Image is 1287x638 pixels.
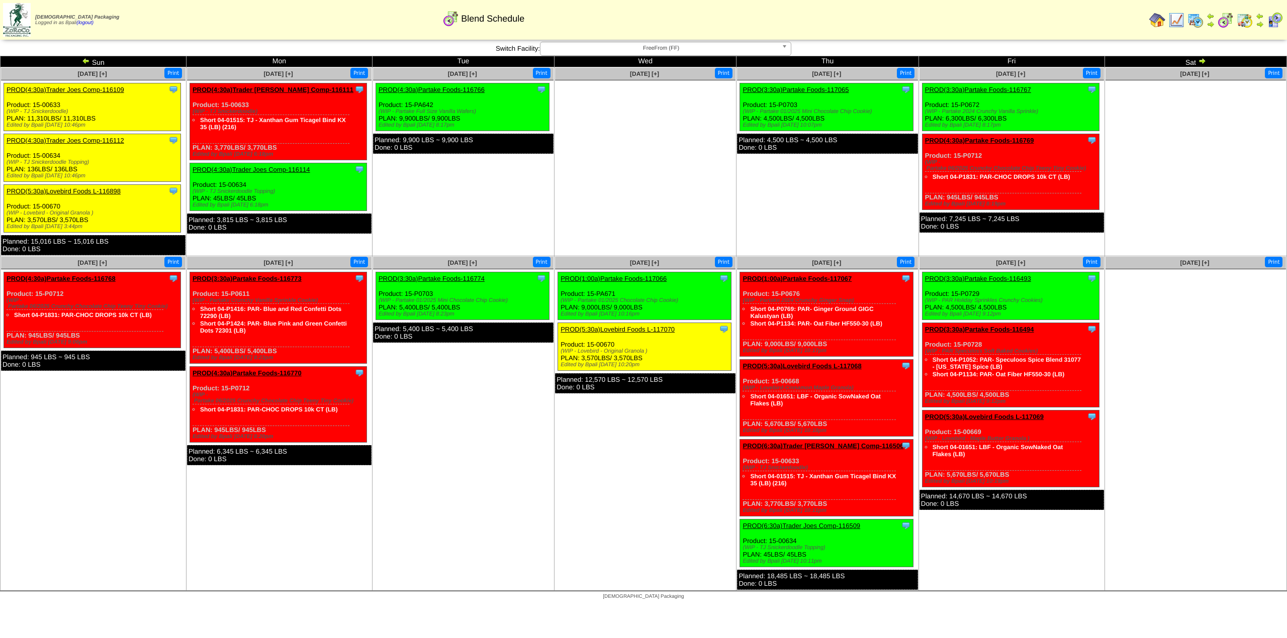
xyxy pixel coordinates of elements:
img: Tooltip [719,324,729,334]
div: Edited by Bpali [DATE] 10:17pm [743,348,913,354]
a: PROD(3:30a)Partake Foods-117065 [743,86,849,93]
img: Tooltip [1087,273,1097,283]
img: Tooltip [354,164,364,174]
div: (WIP - Partake Full Size Vanilla Wafers) [379,109,549,115]
button: Print [350,68,368,78]
a: [DATE] [+] [264,259,293,266]
div: Edited by Bpali [DATE] 10:20pm [561,362,731,368]
a: PROD(4:30a)Trader Joes Comp-116109 [7,86,124,93]
td: Sat [1105,56,1286,67]
div: Product: 15-P0676 PLAN: 9,000LBS / 9,000LBS [740,272,913,357]
div: Product: 15-P0729 PLAN: 4,500LBS / 4,500LBS [922,272,1099,320]
div: (WIP - TJ Snickerdoodle) [7,109,180,115]
div: Product: 15-P0712 PLAN: 945LBS / 945LBS [190,367,366,443]
div: Edited by Bpali [DATE] 10:46pm [7,122,180,128]
div: Product: 15-00633 PLAN: 11,310LBS / 11,310LBS [4,83,181,131]
img: Tooltip [354,84,364,94]
img: Tooltip [1087,411,1097,421]
div: Product: 15-00669 PLAN: 5,670LBS / 5,670LBS [922,410,1099,487]
div: (WIP - Lovebird - Original Granola ) [561,348,731,354]
button: Print [715,257,732,267]
span: [DATE] [+] [264,70,293,77]
button: Print [1083,68,1100,78]
img: calendarblend.gif [443,11,459,27]
div: Product: 15-00670 PLAN: 3,570LBS / 3,570LBS [4,185,181,233]
img: Tooltip [168,186,178,196]
a: PROD(3:30a)Partake Foods-116494 [925,326,1034,333]
a: PROD(4:30a)Partake Foods-116769 [925,137,1034,144]
img: Tooltip [536,273,546,283]
img: Tooltip [168,84,178,94]
td: Fri [918,56,1105,67]
a: [DATE] [+] [78,70,107,77]
span: Logged in as Bpali [35,15,119,26]
span: [DATE] [+] [448,259,477,266]
a: Short 04-P1052: PAR- Speculoos Spice Blend 31077 - [US_STATE] Spice (LB) [933,356,1081,370]
img: Tooltip [1087,84,1097,94]
a: PROD(4:30a)Partake Foods-116770 [193,369,302,377]
img: arrowright.gif [1207,20,1215,28]
td: Tue [372,56,554,67]
div: Planned: 14,670 LBS ~ 14,670 LBS Done: 0 LBS [920,490,1104,510]
div: Planned: 945 LBS ~ 945 LBS Done: 0 LBS [1,351,186,371]
button: Print [1265,68,1282,78]
div: Product: 15-P0728 PLAN: 4,500LBS / 4,500LBS [922,323,1099,407]
div: (WIP - TJ Snickerdoodle Topping) [193,188,366,194]
img: Tooltip [168,273,178,283]
a: PROD(3:30a)Partake Foods-116774 [379,275,485,282]
div: Edited by Bpali [DATE] 6:18pm [193,202,366,208]
a: Short 04-P1134: PAR- Oat Fiber HF550-30 (LB) [933,371,1065,378]
div: Edited by Bpali [DATE] 8:20pm [193,434,366,440]
div: Planned: 7,245 LBS ~ 7,245 LBS Done: 0 LBS [920,212,1104,233]
button: Print [164,257,182,267]
div: Edited by Bpali [DATE] 8:23pm [379,311,549,317]
div: Product: 15-00633 PLAN: 3,770LBS / 3,770LBS [740,440,913,516]
img: calendarinout.gif [1237,12,1253,28]
img: arrowleft.gif [1207,12,1215,20]
div: (WIP - Partake 01/2025 Mini Chocolate Chip Cookie) [743,109,913,115]
div: Edited by Bpali [DATE] 6:18pm [193,151,366,157]
img: arrowleft.gif [82,57,90,65]
div: (WIP - Partake 2024 Crunchy Vanilla Sprinkle) [925,109,1099,115]
img: Tooltip [901,520,911,530]
div: Product: 15-P0712 PLAN: 945LBS / 945LBS [922,134,1099,210]
a: [DATE] [+] [996,259,1025,266]
a: PROD(5:30a)Lovebird Foods L-117070 [561,326,675,333]
div: Edited by Bpali [DATE] 8:17pm [925,122,1099,128]
div: Edited by Bpali [DATE] 8:23pm [193,355,366,361]
button: Print [1083,257,1100,267]
div: Planned: 3,815 LBS ~ 3,815 LBS Done: 0 LBS [187,214,372,234]
div: Edited by Bpali [DATE] 10:11pm [743,507,913,513]
a: Short 04-P1831: PAR-CHOC DROPS 10k CT (LB) [200,406,338,413]
div: Product: 15-P0703 PLAN: 4,500LBS / 4,500LBS [740,83,913,131]
img: Tooltip [719,273,729,283]
span: [DATE] [+] [630,259,659,266]
a: Short 04-P1424: PAR- Blue Pink and Green Confetti Dots 72301 (LB) [200,320,347,334]
a: [DATE] [+] [630,70,659,77]
img: Tooltip [168,135,178,145]
div: Product: 15-00634 PLAN: 45LBS / 45LBS [190,163,366,211]
div: (WIP ‐ Partake 06/2025 Crunchy Chocolate Chip Teeny Tiny Cookie) [7,297,180,309]
a: PROD(4:30a)Partake Foods-116768 [7,275,116,282]
a: [DATE] [+] [812,70,841,77]
td: Wed [555,56,737,67]
div: Edited by Bpali [DATE] 10:19pm [925,478,1099,484]
a: Short 04-P1831: PAR-CHOC DROPS 10k CT (LB) [933,173,1070,180]
div: Planned: 12,570 LBS ~ 12,570 LBS Done: 0 LBS [555,373,736,393]
div: (WIP - Lovebird - Original Granola ) [7,210,180,216]
div: Product: 15-PA642 PLAN: 9,900LBS / 9,900LBS [376,83,549,131]
div: Edited by Bpali [DATE] 10:46pm [7,173,180,179]
div: Product: 15-PA671 PLAN: 9,000LBS / 9,000LBS [558,272,731,320]
div: Edited by Bpali [DATE] 3:44pm [7,224,180,230]
div: Edited by Bpali [DATE] 9:12pm [925,398,1099,404]
td: Mon [186,56,372,67]
a: Short 04-01515: TJ - Xanthan Gum Ticagel Bind KX 35 (LB) (216) [750,473,896,487]
div: (WIP - Partake 01/2025 Chocolate Chip Cookie) [561,297,731,303]
a: PROD(4:30a)Trader Joes Comp-116112 [7,137,124,144]
div: Edited by Bpali [DATE] 9:06pm [7,339,180,345]
div: Edited by Bpali [DATE] 10:11pm [743,558,913,564]
button: Print [897,68,914,78]
img: arrowright.gif [1198,57,1206,65]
